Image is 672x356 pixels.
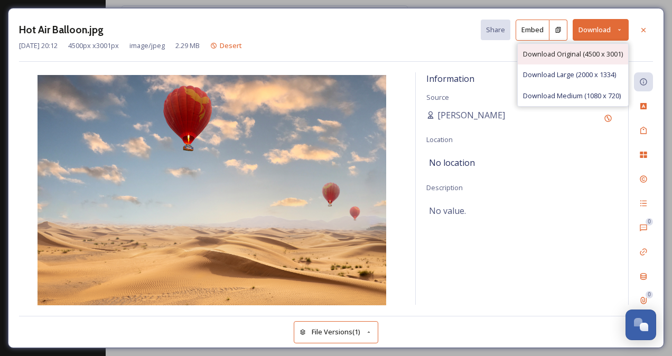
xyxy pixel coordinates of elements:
span: Description [426,183,463,192]
h3: Hot Air Balloon.jpg [19,22,104,38]
span: image/jpeg [129,41,165,51]
span: Desert [220,41,242,50]
span: Location [426,135,453,144]
button: File Versions(1) [294,321,378,343]
span: 2.29 MB [175,41,200,51]
span: No value. [429,204,466,217]
span: Source [426,92,449,102]
div: 0 [646,291,653,298]
button: Share [481,20,510,40]
span: Download Medium (1080 x 720) [523,91,621,101]
span: Information [426,73,474,85]
button: Open Chat [626,310,656,340]
div: 0 [646,218,653,226]
span: 4500 px x 3001 px [68,41,119,51]
span: Download Large (2000 x 1334) [523,70,616,80]
img: Hot%20Air%20Balloon.jpg [19,75,405,307]
button: Download [573,19,629,41]
span: [PERSON_NAME] [437,109,505,121]
span: Download Original (4500 x 3001) [523,49,623,59]
button: Embed [516,20,549,41]
span: No location [429,156,475,169]
span: [DATE] 20:12 [19,41,58,51]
